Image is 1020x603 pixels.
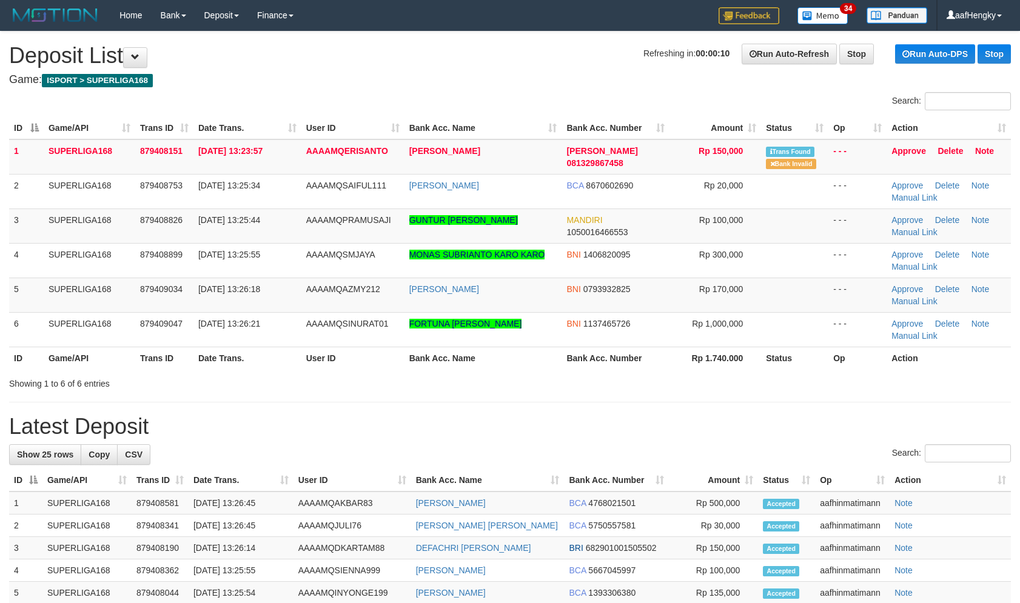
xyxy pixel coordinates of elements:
td: SUPERLIGA168 [44,243,135,278]
span: 879409034 [140,284,183,294]
a: Note [975,146,994,156]
td: SUPERLIGA168 [44,139,135,175]
span: Accepted [763,499,799,509]
th: Op: activate to sort column ascending [828,117,887,139]
span: BCA [569,588,586,598]
a: Note [971,319,990,328]
th: ID [9,347,44,369]
span: Copy 1406820095 to clipboard [583,250,631,259]
span: Similar transaction found [766,147,814,157]
th: Bank Acc. Number [562,347,669,369]
th: Status: activate to sort column ascending [758,469,815,491]
a: Manual Link [891,193,938,202]
strong: 00:00:10 [696,48,730,58]
span: CSV [125,450,143,459]
span: Copy 1050016466553 to clipboard [566,227,628,237]
h1: Latest Deposit [9,415,1011,439]
a: Manual Link [891,227,938,237]
a: Note [894,588,913,598]
span: Copy 5667045997 to clipboard [588,565,636,575]
a: [PERSON_NAME] [409,181,479,190]
th: Amount: activate to sort column ascending [669,469,758,491]
td: 4 [9,559,42,582]
span: Accepted [763,521,799,531]
label: Search: [892,92,1011,110]
span: AAAAMQPRAMUSAJI [306,215,391,225]
td: - - - [828,243,887,278]
span: [DATE] 13:25:55 [198,250,260,259]
td: 879408190 [132,537,189,559]
span: BNI [566,284,580,294]
th: Action: activate to sort column ascending [890,469,1011,491]
a: Note [894,521,913,530]
div: Showing 1 to 6 of 6 entries [9,373,416,390]
span: Accepted [763,566,799,576]
td: - - - [828,278,887,312]
span: [DATE] 13:25:34 [198,181,260,190]
a: [PERSON_NAME] [409,284,479,294]
span: BCA [569,521,586,530]
td: [DATE] 13:25:55 [189,559,294,582]
td: SUPERLIGA168 [42,491,132,515]
span: Rp 1,000,000 [692,319,743,328]
span: Bank is not match [766,159,816,169]
th: User ID [301,347,404,369]
img: Feedback.jpg [719,7,779,24]
td: 879408581 [132,491,189,515]
th: Op: activate to sort column ascending [815,469,890,491]
a: Run Auto-Refresh [742,44,837,64]
span: ISPORT > SUPERLIGA168 [42,74,153,87]
a: DEFACHRI [PERSON_NAME] [416,543,531,553]
th: Date Trans.: activate to sort column ascending [189,469,294,491]
a: FORTUNA [PERSON_NAME] [409,319,522,328]
a: Note [971,181,990,190]
th: Date Trans.: activate to sort column ascending [193,117,301,139]
span: BCA [569,565,586,575]
a: Note [971,284,990,294]
td: SUPERLIGA168 [44,312,135,347]
td: 1 [9,139,44,175]
th: Game/API: activate to sort column ascending [42,469,132,491]
td: AAAAMQDKARTAM88 [294,537,411,559]
td: SUPERLIGA168 [42,537,132,559]
a: Manual Link [891,262,938,272]
a: [PERSON_NAME] [PERSON_NAME] [416,521,558,530]
span: Rp 300,000 [699,250,743,259]
a: [PERSON_NAME] [416,498,486,508]
th: Bank Acc. Number: activate to sort column ascending [564,469,669,491]
td: Rp 150,000 [669,537,758,559]
span: Rp 150,000 [699,146,743,156]
td: [DATE] 13:26:14 [189,537,294,559]
a: Copy [81,444,118,465]
td: SUPERLIGA168 [44,278,135,312]
span: [PERSON_NAME] [566,146,637,156]
td: SUPERLIGA168 [42,515,132,537]
span: [DATE] 13:25:44 [198,215,260,225]
a: Note [894,498,913,508]
a: Approve [891,181,923,190]
a: Stop [839,44,874,64]
td: - - - [828,139,887,175]
a: Show 25 rows [9,444,81,465]
td: Rp 30,000 [669,515,758,537]
span: Copy 4768021501 to clipboard [588,498,636,508]
a: Note [971,215,990,225]
td: [DATE] 13:26:45 [189,491,294,515]
a: Manual Link [891,296,938,306]
th: Action: activate to sort column ascending [887,117,1011,139]
span: MANDIRI [566,215,602,225]
a: [PERSON_NAME] [416,565,486,575]
a: MONAS SUBRIANTO KARO KARO [409,250,545,259]
img: Button%20Memo.svg [797,7,848,24]
a: Delete [935,215,959,225]
span: 879409047 [140,319,183,328]
a: Approve [891,284,923,294]
th: User ID: activate to sort column ascending [294,469,411,491]
th: ID: activate to sort column descending [9,469,42,491]
th: Bank Acc. Number: activate to sort column ascending [562,117,669,139]
span: 879408899 [140,250,183,259]
th: Amount: activate to sort column ascending [669,117,761,139]
span: Copy 0793932825 to clipboard [583,284,631,294]
th: Date Trans. [193,347,301,369]
span: AAAAMQSAIFUL111 [306,181,386,190]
